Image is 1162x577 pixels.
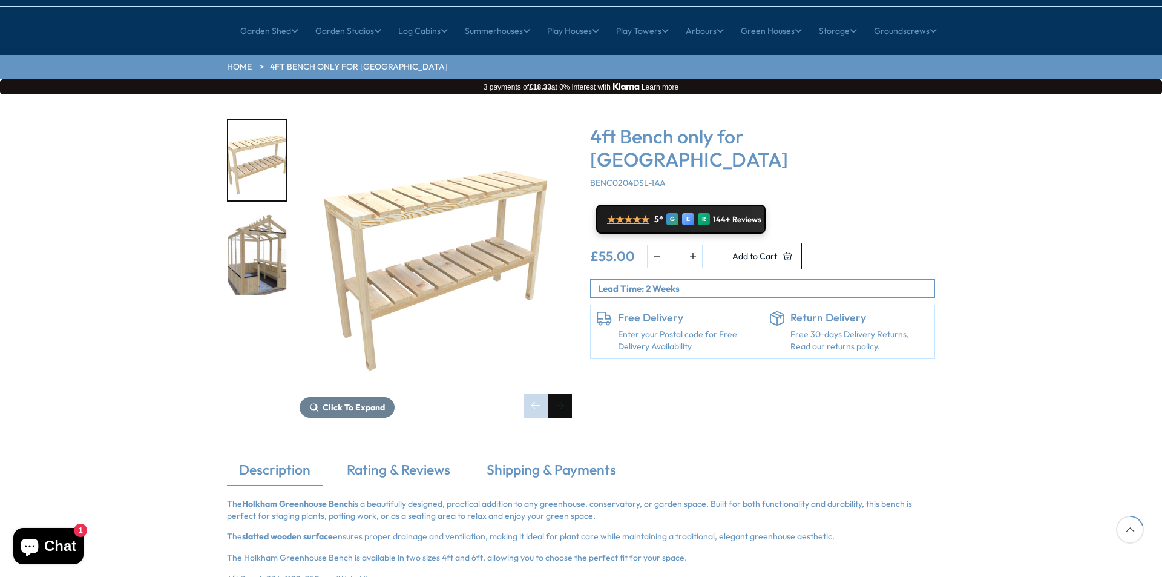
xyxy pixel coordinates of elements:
[474,460,628,486] a: Shipping & Payments
[242,531,333,542] strong: slatted wooden surface
[228,120,286,200] img: Holkham_Greenhouse_4_Bench_A08556_200x200.jpg
[682,213,694,225] div: E
[228,215,286,295] img: 2_QTY-_4_FT_BENCHES__Holkham_6x8_bdf5b777-b9ca-48bf-a6e8-d052ad239274_200x200.jpg
[607,214,649,225] span: ★★★★★
[732,215,761,225] span: Reviews
[300,119,572,418] div: 1 / 2
[524,394,548,418] div: Previous slide
[465,16,530,46] a: Summerhouses
[547,16,599,46] a: Play Houses
[741,16,802,46] a: Green Houses
[618,311,757,325] h6: Free Delivery
[698,213,710,225] div: R
[300,119,572,391] img: 4ft Bench only for Shire Holkham Greenhouse
[666,213,678,225] div: G
[227,531,935,543] p: The ensures proper drainage and ventilation, making it ideal for plant care while maintaining a t...
[616,16,669,46] a: Play Towers
[874,16,937,46] a: Groundscrews
[598,282,934,295] p: Lead Time: 2 Weeks
[590,177,666,188] span: BENC0204DSL-1AA
[713,215,730,225] span: 144+
[227,119,287,202] div: 1 / 2
[732,252,777,260] span: Add to Cart
[590,249,635,263] ins: £55.00
[819,16,857,46] a: Storage
[790,329,929,352] p: Free 30-days Delivery Returns, Read our returns policy.
[590,125,935,171] h3: 4ft Bench only for [GEOGRAPHIC_DATA]
[398,16,448,46] a: Log Cabins
[596,205,766,234] a: ★★★★★ 5* G E R 144+ Reviews
[270,61,448,73] a: 4ft Bench only for [GEOGRAPHIC_DATA]
[686,16,724,46] a: Arbours
[240,16,298,46] a: Garden Shed
[300,397,395,418] button: Click To Expand
[548,394,572,418] div: Next slide
[335,460,462,486] a: Rating & Reviews
[227,61,252,73] a: HOME
[227,214,287,297] div: 2 / 2
[242,498,353,509] strong: Holkham Greenhouse Bench
[315,16,381,46] a: Garden Studios
[618,329,757,352] a: Enter your Postal code for Free Delivery Availability
[723,243,802,269] button: Add to Cart
[790,311,929,325] h6: Return Delivery
[227,498,935,522] p: The is a beautifully designed, practical addition to any greenhouse, conservatory, or garden spac...
[227,552,935,564] p: The Holkham Greenhouse Bench is available in two sizes 4ft and 6ft, allowing you to choose the pe...
[227,460,323,486] a: Description
[10,528,87,567] inbox-online-store-chat: Shopify online store chat
[323,402,385,413] span: Click To Expand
